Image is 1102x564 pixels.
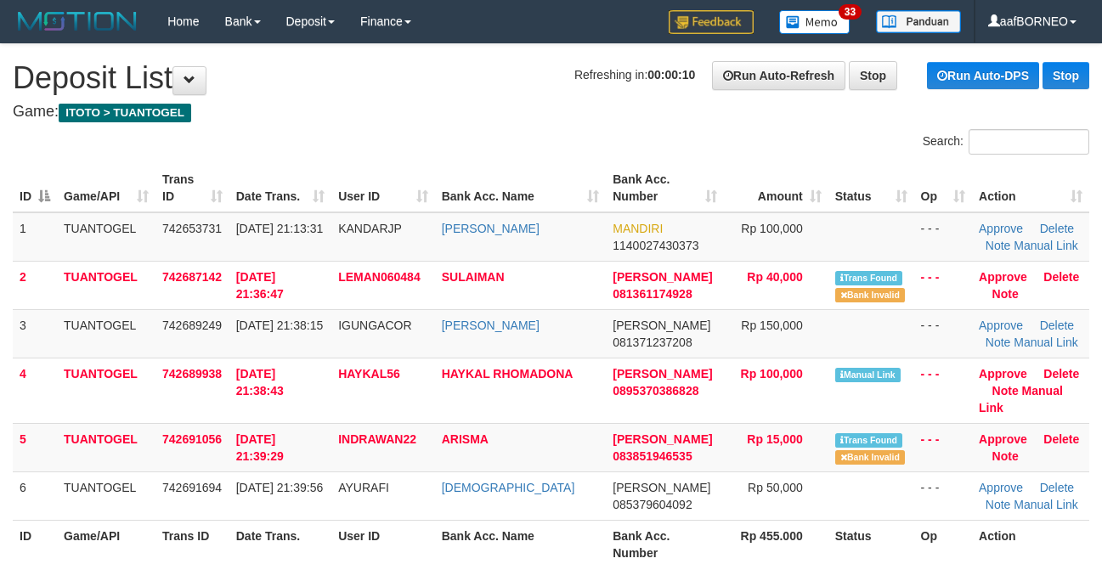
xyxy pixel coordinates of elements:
td: - - - [914,261,972,309]
th: Trans ID: activate to sort column ascending [155,164,229,212]
a: Delete [1040,222,1074,235]
img: panduan.png [876,10,961,33]
td: - - - [914,309,972,358]
h4: Game: [13,104,1089,121]
th: User ID: activate to sort column ascending [331,164,435,212]
a: ARISMA [442,432,489,446]
a: Delete [1043,367,1079,381]
a: SULAIMAN [442,270,505,284]
a: Approve [979,222,1023,235]
th: Date Trans.: activate to sort column ascending [229,164,331,212]
span: [DATE] 21:39:29 [236,432,284,463]
label: Search: [923,129,1089,155]
span: [DATE] 21:13:31 [236,222,323,235]
td: 6 [13,471,57,520]
span: AYURAFI [338,481,389,494]
a: Manual Link [1014,498,1078,511]
span: Copy 081371237208 to clipboard [613,336,692,349]
td: TUANTOGEL [57,471,155,520]
a: Stop [1043,62,1089,89]
a: Note [992,384,1019,398]
td: TUANTOGEL [57,212,155,262]
span: MANDIRI [613,222,663,235]
th: Bank Acc. Name: activate to sort column ascending [435,164,607,212]
span: Rp 15,000 [747,432,802,446]
td: - - - [914,212,972,262]
span: KANDARJP [338,222,402,235]
span: Copy 083851946535 to clipboard [613,449,692,463]
th: ID: activate to sort column descending [13,164,57,212]
span: Manually Linked [835,368,901,382]
td: TUANTOGEL [57,309,155,358]
span: Copy 1140027430373 to clipboard [613,239,698,252]
span: IGUNGACOR [338,319,411,332]
span: HAYKAL56 [338,367,400,381]
span: [PERSON_NAME] [613,367,712,381]
a: [PERSON_NAME] [442,222,540,235]
span: Bank is not match [835,288,905,302]
span: 742689249 [162,319,222,332]
span: 742687142 [162,270,222,284]
a: Approve [979,270,1027,284]
a: Approve [979,367,1027,381]
td: 4 [13,358,57,423]
a: Approve [979,481,1023,494]
th: Bank Acc. Number: activate to sort column ascending [606,164,724,212]
span: LEMAN060484 [338,270,421,284]
span: ITOTO > TUANTOGEL [59,104,191,122]
span: Rp 100,000 [741,367,803,381]
th: Amount: activate to sort column ascending [724,164,828,212]
td: - - - [914,423,972,471]
span: 33 [839,4,862,20]
a: HAYKAL RHOMADONA [442,367,574,381]
th: Status: activate to sort column ascending [828,164,914,212]
td: 2 [13,261,57,309]
img: MOTION_logo.png [13,8,142,34]
span: [DATE] 21:39:56 [236,481,323,494]
span: 742653731 [162,222,222,235]
h1: Deposit List [13,61,1089,95]
span: [PERSON_NAME] [613,270,712,284]
td: 1 [13,212,57,262]
a: Note [992,449,1019,463]
span: Copy 085379604092 to clipboard [613,498,692,511]
span: Similar transaction found [835,433,903,448]
a: Note [986,498,1011,511]
a: Delete [1043,270,1079,284]
span: [DATE] 21:38:43 [236,367,284,398]
a: Note [986,239,1011,252]
a: Manual Link [979,384,1063,415]
span: 742691056 [162,432,222,446]
td: TUANTOGEL [57,423,155,471]
img: Button%20Memo.svg [779,10,851,34]
a: Manual Link [1014,239,1078,252]
td: - - - [914,471,972,520]
span: INDRAWAN22 [338,432,416,446]
a: Stop [849,61,897,90]
a: Run Auto-Refresh [712,61,845,90]
img: Feedback.jpg [669,10,754,34]
span: Rp 100,000 [741,222,802,235]
td: 5 [13,423,57,471]
a: Run Auto-DPS [927,62,1039,89]
input: Search: [969,129,1089,155]
a: Manual Link [1014,336,1078,349]
span: [PERSON_NAME] [613,432,712,446]
td: TUANTOGEL [57,358,155,423]
span: Similar transaction found [835,271,903,285]
a: Note [986,336,1011,349]
span: [PERSON_NAME] [613,319,710,332]
th: Action: activate to sort column ascending [972,164,1089,212]
span: Rp 150,000 [741,319,802,332]
a: Approve [979,432,1027,446]
span: Bank is not match [835,450,905,465]
a: Approve [979,319,1023,332]
span: Copy 0895370386828 to clipboard [613,384,698,398]
span: Copy 081361174928 to clipboard [613,287,692,301]
span: 742689938 [162,367,222,381]
span: [DATE] 21:38:15 [236,319,323,332]
a: [DEMOGRAPHIC_DATA] [442,481,575,494]
a: Note [992,287,1019,301]
strong: 00:00:10 [647,68,695,82]
span: [DATE] 21:36:47 [236,270,284,301]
